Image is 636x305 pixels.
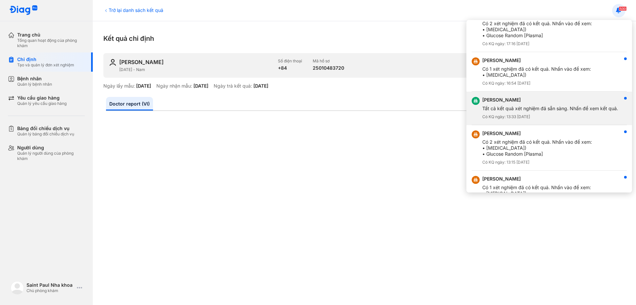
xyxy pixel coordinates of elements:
[103,7,163,14] div: Trở lại danh sách kết quả
[482,139,592,157] div: Có 2 xét nghiệm đã có kết quả. Nhấn vào để xem: • [MEDICAL_DATA]) • Glucose Random [Plasma]
[17,145,85,151] div: Người dùng
[17,82,52,87] div: Quản lý bệnh nhân
[482,66,591,78] div: Có 1 xét nghiệm đã có kết quả. Nhấn vào để xem: • [MEDICAL_DATA])
[26,282,74,288] div: Saint Paul Nha khoa
[482,57,591,63] div: [PERSON_NAME]
[466,125,632,171] button: [PERSON_NAME]Có 2 xét nghiệm đã có kết quả. Nhấn vào để xem:• [MEDICAL_DATA])• Glucose Random [Pl...
[17,38,85,48] div: Tổng quan hoạt động của phòng khám
[482,130,592,136] div: [PERSON_NAME]
[17,56,74,62] div: Chỉ định
[482,160,592,165] div: Có KQ ngày: 13:15 [DATE]
[17,125,74,131] div: Bảng đối chiếu dịch vụ
[26,288,74,293] div: Chủ phòng khám
[17,95,67,101] div: Yêu cầu giao hàng
[482,176,591,182] div: [PERSON_NAME]
[17,101,67,106] div: Quản lý yêu cầu giao hàng
[17,76,52,82] div: Bệnh nhân
[11,281,24,294] img: logo
[17,131,74,137] div: Quản lý bảng đối chiếu dịch vụ
[17,62,74,68] div: Tạo và quản lý đơn xét nghiệm
[466,7,632,52] button: [PERSON_NAME]Có 2 xét nghiệm đã có kết quả. Nhấn vào để xem:• [MEDICAL_DATA])• Glucose Random [Pl...
[482,185,591,196] div: Có 1 xét nghiệm đã có kết quả. Nhấn vào để xem: • [MEDICAL_DATA])
[17,151,85,161] div: Quản lý người dùng của phòng khám
[482,106,618,112] div: Tất cả kết quả xét nghiệm đã sẵn sàng. Nhấn để xem kết quả.
[482,81,591,86] div: Có KQ ngày: 16:54 [DATE]
[466,52,632,92] button: [PERSON_NAME]Có 1 xét nghiệm đã có kết quả. Nhấn vào để xem:• [MEDICAL_DATA])Có KQ ngày: 16:54 [D...
[482,41,592,46] div: Có KQ ngày: 17:16 [DATE]
[466,171,632,210] button: [PERSON_NAME]Có 1 xét nghiệm đã có kết quả. Nhấn vào để xem:• [MEDICAL_DATA])Có KQ ngày: 12:50 [D...
[17,32,85,38] div: Trang chủ
[466,92,632,125] button: [PERSON_NAME]Tất cả kết quả xét nghiệm đã sẵn sàng. Nhấn để xem kết quả.Có KQ ngày: 13:33 [DATE]
[482,114,618,119] div: Có KQ ngày: 13:33 [DATE]
[482,97,618,103] div: [PERSON_NAME]
[482,21,592,38] div: Có 2 xét nghiệm đã có kết quả. Nhấn vào để xem: • [MEDICAL_DATA]) • Glucose Random [Plasma]
[9,5,38,16] img: logo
